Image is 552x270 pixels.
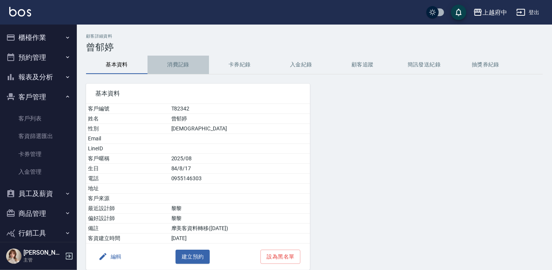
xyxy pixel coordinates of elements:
[513,5,543,20] button: 登出
[95,250,125,264] button: 編輯
[393,56,455,74] button: 簡訊發送紀錄
[86,184,169,194] td: 地址
[148,56,209,74] button: 消費記錄
[3,48,74,67] button: 預約管理
[169,124,310,134] td: [DEMOGRAPHIC_DATA]
[169,114,310,124] td: 曾郁婷
[3,184,74,204] button: 員工及薪資
[169,164,310,174] td: 84/8/17
[176,250,210,264] button: 建立預約
[3,87,74,107] button: 客戶管理
[86,104,169,114] td: 客戶編號
[86,194,169,204] td: 客戶來源
[3,163,74,181] a: 入金管理
[3,67,74,87] button: 報表及分析
[86,124,169,134] td: 性別
[270,56,332,74] button: 入金紀錄
[86,164,169,174] td: 生日
[3,223,74,243] button: 行銷工具
[3,28,74,48] button: 櫃檯作業
[169,214,310,224] td: 黎黎
[86,42,543,53] h3: 曾郁婷
[332,56,393,74] button: 顧客追蹤
[86,204,169,214] td: 最近設計師
[95,90,301,97] span: 基本資料
[260,250,300,264] button: 設為黑名單
[9,7,31,16] img: Logo
[3,204,74,224] button: 商品管理
[169,174,310,184] td: 0955146303
[86,114,169,124] td: 姓名
[470,5,510,20] button: 上越府中
[86,234,169,244] td: 客資建立時間
[3,110,74,127] a: 客戶列表
[3,145,74,163] a: 卡券管理
[169,154,310,164] td: 2025/08
[86,154,169,164] td: 客戶暱稱
[3,127,74,145] a: 客資篩選匯出
[86,144,169,154] td: LineID
[23,257,63,263] p: 主管
[86,214,169,224] td: 偏好設計師
[169,224,310,234] td: 摩美客資料轉移([DATE])
[169,234,310,244] td: [DATE]
[451,5,466,20] button: save
[86,56,148,74] button: 基本資料
[86,224,169,234] td: 備註
[6,249,22,264] img: Person
[86,34,543,39] h2: 顧客詳細資料
[169,204,310,214] td: 黎黎
[455,56,516,74] button: 抽獎券紀錄
[209,56,270,74] button: 卡券紀錄
[482,8,507,17] div: 上越府中
[86,134,169,144] td: Email
[23,249,63,257] h5: [PERSON_NAME]
[169,104,310,114] td: T82342
[86,174,169,184] td: 電話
